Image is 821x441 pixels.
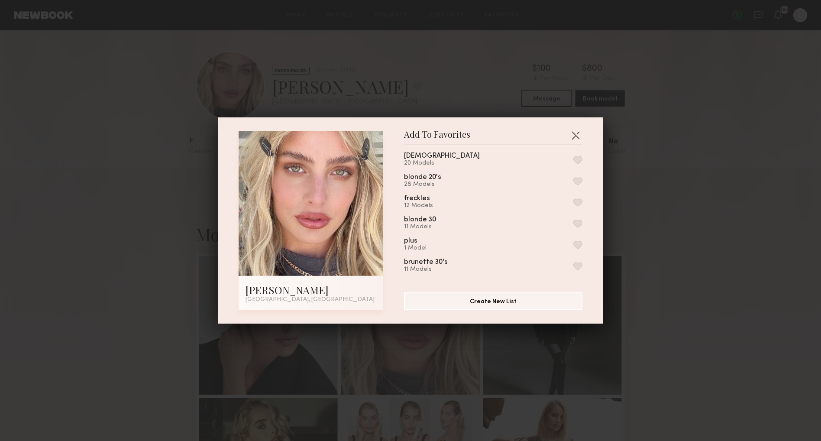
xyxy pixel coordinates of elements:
div: 11 Models [404,266,469,273]
span: Add To Favorites [404,131,470,144]
div: freckles [404,195,430,202]
div: blonde 20's [404,174,441,181]
button: Close [569,128,582,142]
div: [PERSON_NAME] [246,283,376,297]
div: 11 Models [404,224,457,230]
div: brunette 30's [404,259,448,266]
button: Create New List [404,292,582,310]
div: 28 Models [404,181,462,188]
div: [GEOGRAPHIC_DATA], [GEOGRAPHIC_DATA] [246,297,376,303]
div: 12 Models [404,202,451,209]
div: [DEMOGRAPHIC_DATA] [404,152,480,160]
div: blonde 30 [404,216,436,224]
div: plus [404,237,417,245]
div: 1 Model [404,245,438,252]
div: 20 Models [404,160,501,167]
